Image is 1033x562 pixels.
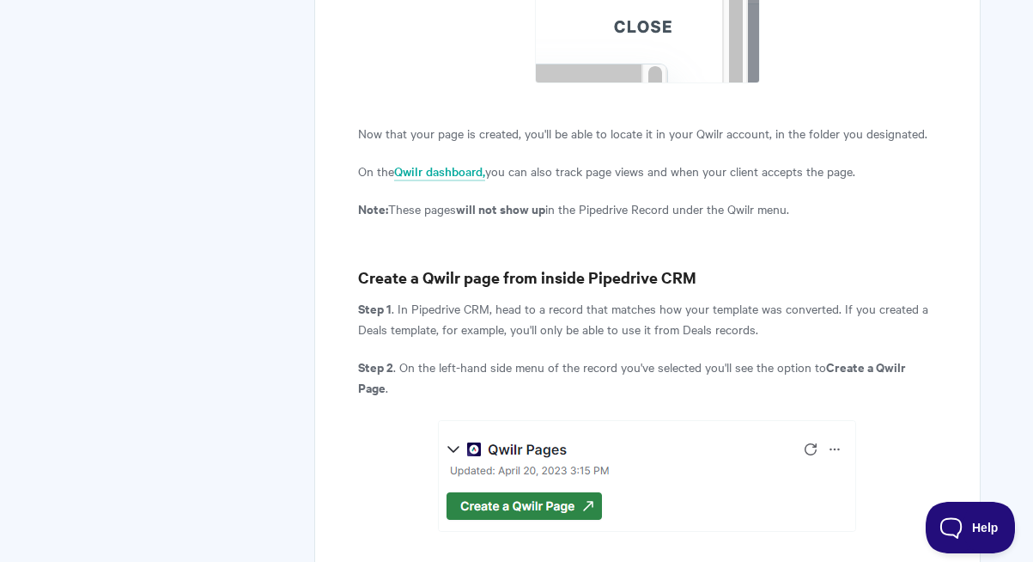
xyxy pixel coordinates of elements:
[456,199,545,217] strong: will not show up
[438,420,856,532] img: file-5ICfIq7MN5.png
[358,299,392,317] strong: Step 1
[358,357,936,398] p: . On the left-hand side menu of the record you've selected you'll see the option to .
[358,298,936,339] p: . In Pipedrive CRM, head to a record that matches how your template was converted. If you created...
[358,266,936,290] h3: Create a Qwilr page from inside Pipedrive CRM
[358,123,936,144] p: Now that your page is created, you'll be able to locate it in your Qwilr account, in the folder y...
[394,162,485,181] a: Qwilr dashboard,
[926,502,1016,553] iframe: Toggle Customer Support
[358,199,388,217] strong: Note:
[358,199,936,219] p: These pages in the Pipedrive Record under the Qwilr menu.
[358,161,936,181] p: On the you can also track page views and when your client accepts the page.
[358,357,393,376] b: Step 2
